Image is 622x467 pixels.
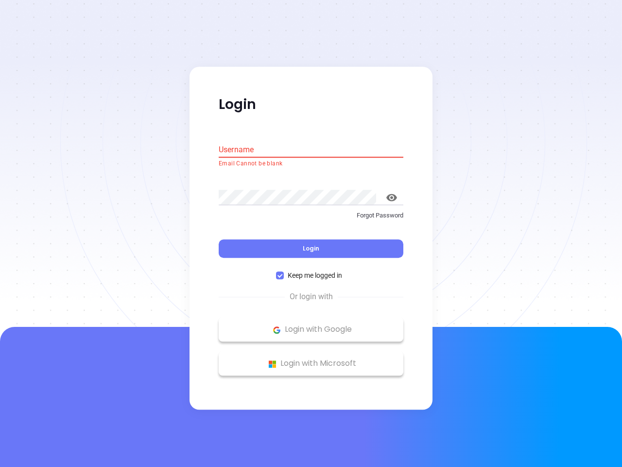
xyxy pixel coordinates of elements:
button: toggle password visibility [380,186,403,209]
p: Login with Microsoft [224,357,398,371]
button: Microsoft Logo Login with Microsoft [219,352,403,376]
a: Forgot Password [219,211,403,228]
img: Microsoft Logo [266,358,278,370]
p: Forgot Password [219,211,403,220]
button: Google Logo Login with Google [219,318,403,342]
img: Google Logo [271,324,283,336]
button: Login [219,240,403,258]
p: Login with Google [224,323,398,337]
p: Email Cannot be blank [219,159,403,169]
p: Login [219,96,403,113]
span: Or login with [285,291,338,303]
span: Login [303,245,319,253]
span: Keep me logged in [284,270,346,281]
